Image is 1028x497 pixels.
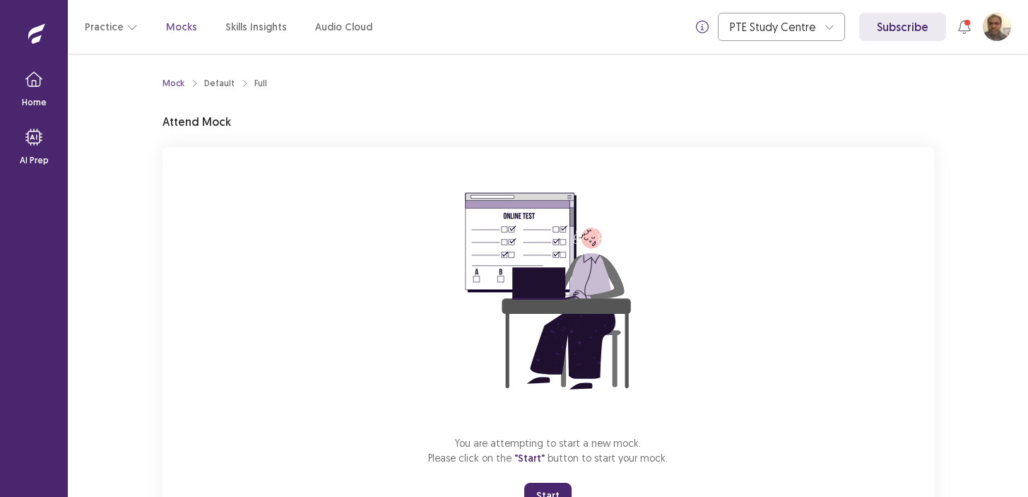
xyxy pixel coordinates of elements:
[166,20,197,35] a: Mocks
[163,113,231,130] p: Attend Mock
[85,14,138,40] button: Practice
[20,154,49,167] p: AI Prep
[22,96,47,109] p: Home
[514,452,545,464] span: "Start"
[315,20,372,35] a: Audio Cloud
[254,77,267,90] div: Full
[730,13,817,40] div: PTE Study Centre
[204,77,235,90] div: Default
[421,164,675,419] img: attend-mock
[163,77,184,90] a: Mock
[690,14,715,40] button: info
[428,435,668,466] p: You are attempting to start a new mock. Please click on the button to start your mock.
[859,13,946,41] a: Subscribe
[163,77,267,90] nav: breadcrumb
[983,13,1011,41] button: User Profile Image
[225,20,287,35] a: Skills Insights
